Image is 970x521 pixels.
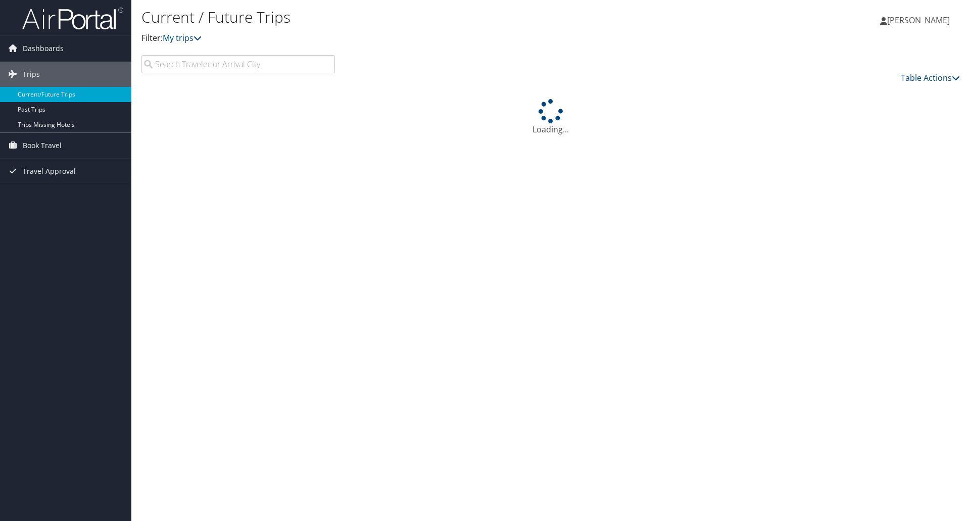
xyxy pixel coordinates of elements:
a: [PERSON_NAME] [880,5,960,35]
input: Search Traveler or Arrival City [141,55,335,73]
div: Loading... [141,99,960,135]
p: Filter: [141,32,687,45]
a: Table Actions [901,72,960,83]
a: My trips [163,32,202,43]
span: [PERSON_NAME] [887,15,950,26]
span: Book Travel [23,133,62,158]
img: airportal-logo.png [22,7,123,30]
h1: Current / Future Trips [141,7,687,28]
span: Travel Approval [23,159,76,184]
span: Trips [23,62,40,87]
span: Dashboards [23,36,64,61]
